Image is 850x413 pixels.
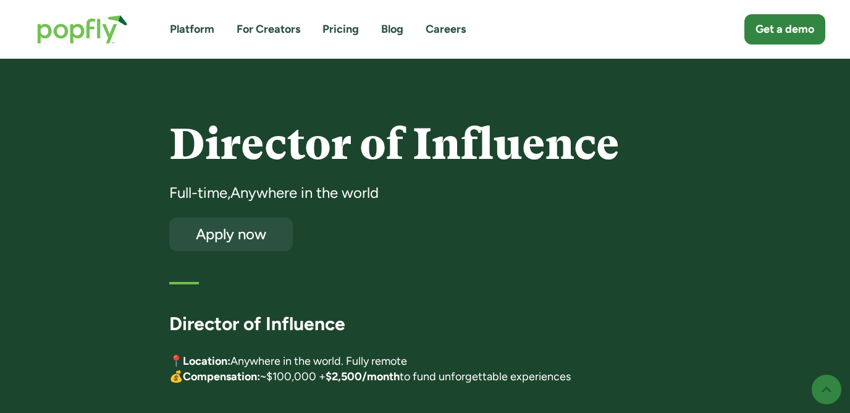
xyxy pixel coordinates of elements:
p: 📍 Anywhere in the world. Fully remote 💰 ~$100,000 + to fund unforgettable experiences [169,354,681,385]
strong: Location: [183,354,230,368]
a: Platform [170,22,214,37]
a: Apply now [169,218,293,251]
h5: First listed: [169,266,225,281]
div: Full-time [169,183,227,203]
div: Apply now [180,226,282,242]
strong: $2,500/month [326,370,400,383]
strong: Compensation: [183,370,260,383]
a: Careers [426,22,466,37]
div: [DATE] [237,266,681,281]
a: For Creators [237,22,300,37]
a: Get a demo [744,14,825,45]
h4: Director of Influence [169,121,681,168]
a: Blog [381,22,403,37]
div: , [227,183,230,203]
a: Pricing [322,22,359,37]
strong: Director of Influence [169,312,345,335]
a: home [25,2,140,56]
div: Get a demo [755,22,814,37]
div: Anywhere in the world [230,183,379,203]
